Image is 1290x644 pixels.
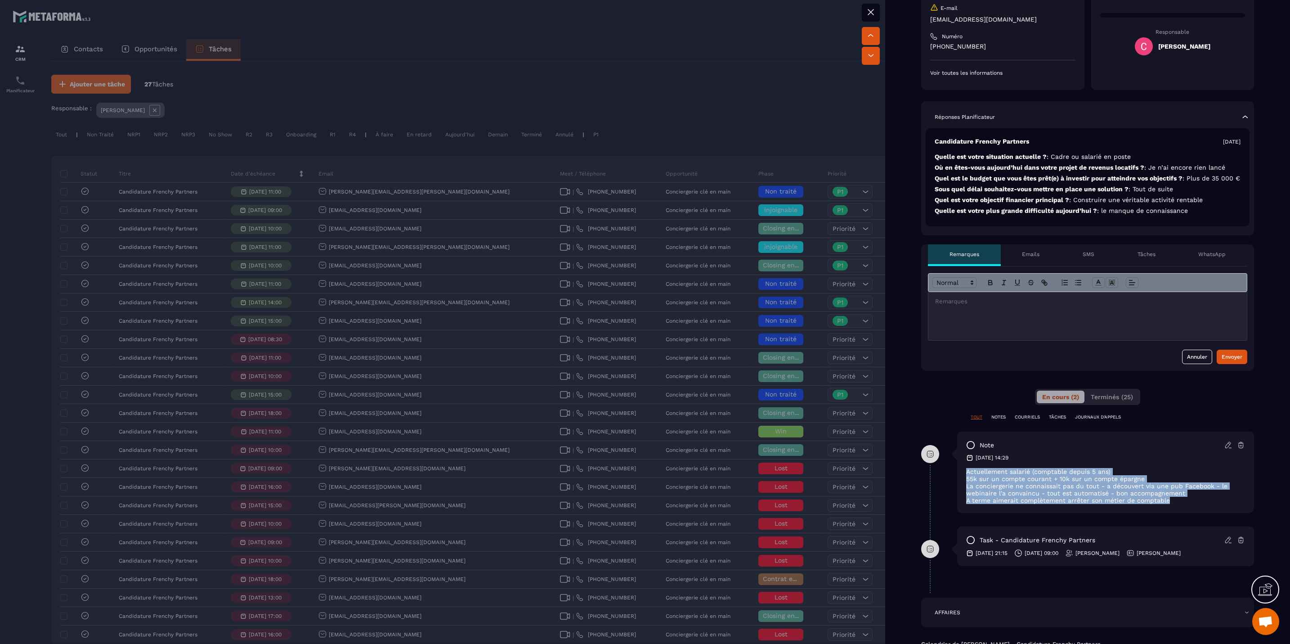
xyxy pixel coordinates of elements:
[930,15,1075,24] p: [EMAIL_ADDRESS][DOMAIN_NAME]
[966,468,1245,475] p: Actuellement salarié (comptable depuis 5 ans)
[1097,207,1188,214] span: : le manque de connaissance
[1252,608,1279,635] div: Ouvrir le chat
[976,454,1008,461] p: [DATE] 14:29
[1015,414,1040,420] p: COURRIELS
[971,414,982,420] p: TOUT
[1222,352,1242,361] div: Envoyer
[935,153,1241,161] p: Quelle est votre situation actuelle ?
[980,441,994,450] p: note
[1223,138,1241,145] p: [DATE]
[1217,350,1247,364] button: Envoyer
[1129,185,1173,193] span: : Tout de suite
[976,549,1008,557] p: [DATE] 21:15
[1138,251,1156,258] p: Tâches
[1137,549,1181,557] p: [PERSON_NAME]
[942,33,963,40] p: Numéro
[935,196,1241,204] p: Quel est votre objectif financier principal ?
[1144,164,1225,171] span: : Je n’ai encore rien lancé
[966,475,1245,482] p: 55k sur un compte courant + 10k sur un compte épargne
[1083,251,1094,258] p: SMS
[1069,196,1203,203] span: : Construire une véritable activité rentable
[935,609,960,616] p: AFFAIRES
[1091,393,1133,401] span: Terminés (25)
[935,207,1241,215] p: Quelle est votre plus grande difficulté aujourd’hui ?
[935,113,995,121] p: Réponses Planificateur
[1037,391,1084,403] button: En cours (2)
[966,482,1245,497] p: La conciergerie ne connaissait pas du tout - a découvert via une pub Facebook - le webinaire l'a ...
[1075,414,1121,420] p: JOURNAUX D'APPELS
[966,497,1245,504] p: A terme aimerait complètement arrêter son métier de comptable
[1158,43,1210,50] h5: [PERSON_NAME]
[991,414,1006,420] p: NOTES
[1100,29,1245,35] p: Responsable
[935,163,1241,172] p: Où en êtes-vous aujourd’hui dans votre projet de revenus locatifs ?
[1182,175,1240,182] span: : Plus de 35 000 €
[1042,393,1079,401] span: En cours (2)
[1025,549,1058,557] p: [DATE] 09:00
[935,137,1029,146] p: Candidature Frenchy Partners
[1198,251,1226,258] p: WhatsApp
[950,251,979,258] p: Remarques
[1049,414,1066,420] p: TÂCHES
[1022,251,1039,258] p: Emails
[930,42,1075,51] p: [PHONE_NUMBER]
[935,174,1241,183] p: Quel est le budget que vous êtes prêt(e) à investir pour atteindre vos objectifs ?
[935,185,1241,194] p: Sous quel délai souhaitez-vous mettre en place une solution ?
[1047,153,1131,160] span: : Cadre ou salarié en poste
[941,5,958,12] p: E-mail
[1075,549,1120,557] p: [PERSON_NAME]
[980,536,1095,545] p: task - Candidature Frenchy Partners
[1085,391,1138,403] button: Terminés (25)
[1182,350,1212,364] button: Annuler
[930,69,1075,77] p: Voir toutes les informations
